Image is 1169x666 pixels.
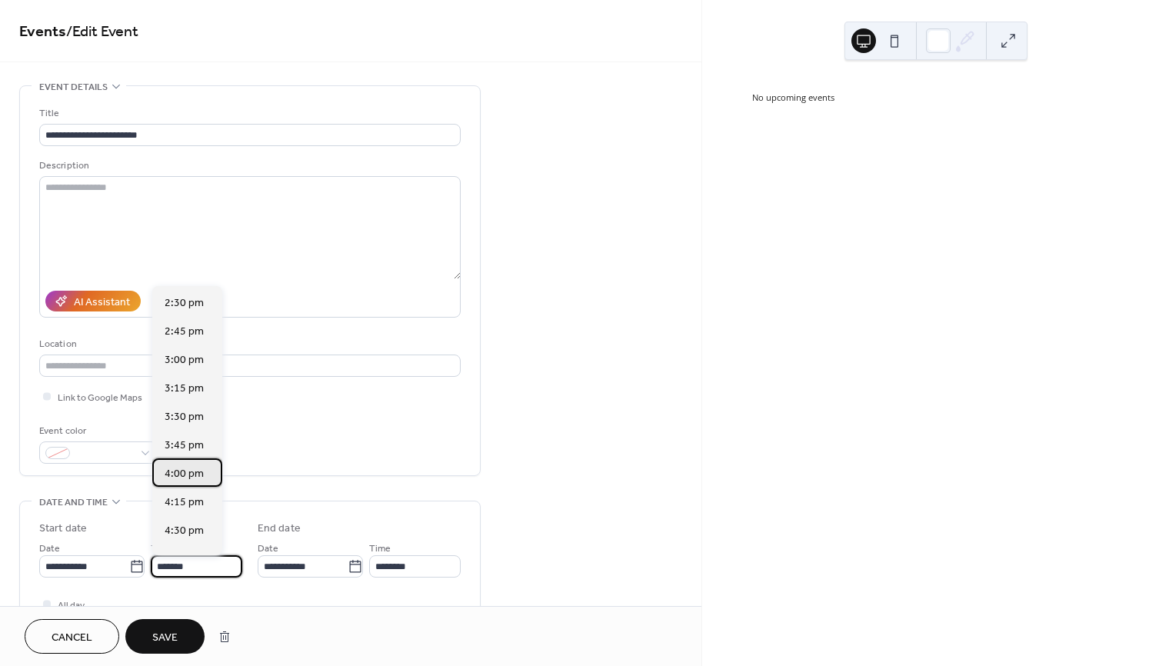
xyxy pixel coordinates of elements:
div: End date [258,521,301,537]
div: AI Assistant [74,295,130,311]
a: Events [19,17,66,47]
span: 3:00 pm [165,352,204,368]
div: Start date [39,521,87,537]
div: Event color [39,423,155,439]
span: Time [151,541,172,557]
span: 3:45 pm [165,438,204,454]
button: Cancel [25,619,119,654]
button: Save [125,619,205,654]
span: 4:30 pm [165,523,204,539]
div: Title [39,105,458,122]
span: / Edit Event [66,17,138,47]
span: 2:45 pm [165,324,204,340]
div: Description [39,158,458,174]
span: Cancel [52,630,92,646]
span: 4:00 pm [165,466,204,482]
span: 2:30 pm [165,295,204,311]
span: Date [258,541,278,557]
span: Event details [39,79,108,95]
span: 4:15 pm [165,495,204,511]
span: Save [152,630,178,646]
span: 3:30 pm [165,409,204,425]
span: Time [369,541,391,557]
span: 3:15 pm [165,381,204,397]
div: No upcoming events [752,92,1119,105]
span: All day [58,598,85,614]
span: 4:45 pm [165,551,204,568]
button: AI Assistant [45,291,141,311]
div: Location [39,336,458,352]
span: Link to Google Maps [58,390,142,406]
span: Date and time [39,495,108,511]
span: Date [39,541,60,557]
